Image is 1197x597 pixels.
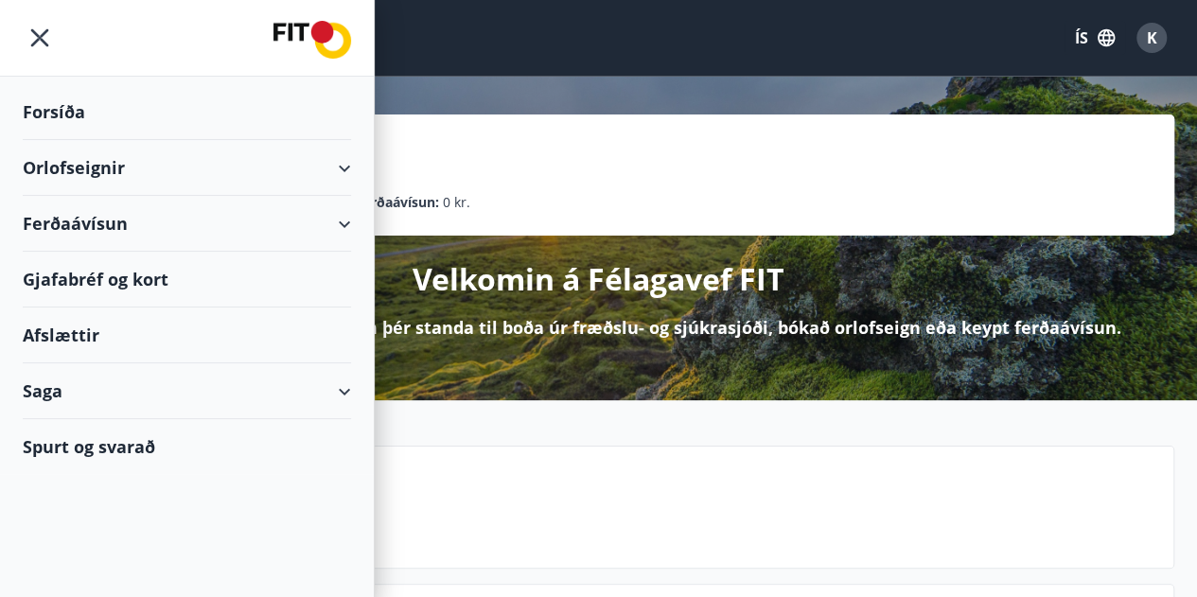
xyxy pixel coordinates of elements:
[1129,15,1174,61] button: K
[23,140,351,196] div: Orlofseignir
[77,315,1121,340] p: Hér getur þú sótt um þá styrki sem þér standa til boða úr fræðslu- og sjúkrasjóði, bókað orlofsei...
[23,252,351,307] div: Gjafabréf og kort
[356,192,439,213] p: Ferðaávísun :
[162,494,1158,526] p: Næstu helgi
[23,363,351,419] div: Saga
[23,419,351,474] div: Spurt og svarað
[443,192,470,213] span: 0 kr.
[23,307,351,363] div: Afslættir
[23,196,351,252] div: Ferðaávísun
[413,258,784,300] p: Velkomin á Félagavef FIT
[1065,21,1125,55] button: ÍS
[1147,27,1157,48] span: K
[23,21,57,55] button: menu
[273,21,351,59] img: union_logo
[23,84,351,140] div: Forsíða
